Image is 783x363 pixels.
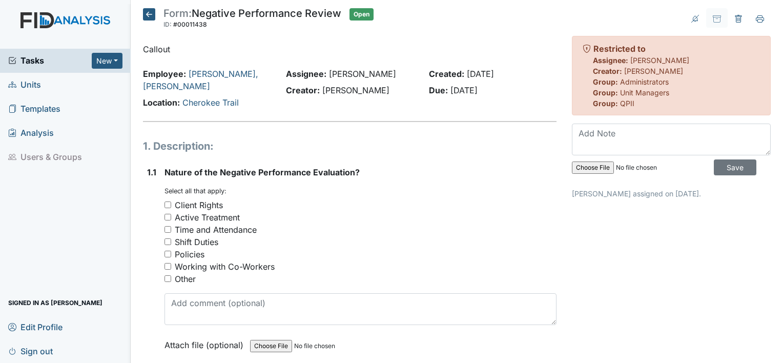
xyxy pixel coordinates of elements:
[164,238,171,245] input: Shift Duties
[593,99,618,108] strong: Group:
[450,85,478,95] span: [DATE]
[8,54,92,67] a: Tasks
[164,333,248,351] label: Attach file (optional)
[620,77,669,86] span: Administrators
[163,7,192,19] span: Form:
[749,8,771,28] span: Print
[175,236,218,248] div: Shift Duties
[163,21,172,28] span: ID:
[143,97,180,108] strong: Location:
[467,69,494,79] span: [DATE]
[572,188,771,199] p: [PERSON_NAME] assigned on [DATE].
[92,53,122,69] button: New
[8,295,102,311] span: Signed in as [PERSON_NAME]
[329,69,396,79] span: [PERSON_NAME]
[429,69,464,79] strong: Created:
[624,67,683,75] span: [PERSON_NAME]
[8,343,53,359] span: Sign out
[175,224,257,236] div: Time and Attendance
[349,8,374,21] span: Open
[164,251,171,257] input: Policies
[685,8,706,28] span: Notifications are never sent for this task.
[322,85,389,95] span: [PERSON_NAME]
[593,77,618,86] strong: Group:
[175,260,275,273] div: Working with Co-Workers
[147,166,156,178] label: 1.1
[175,248,204,260] div: Policies
[175,211,240,224] div: Active Treatment
[593,56,628,65] strong: Assignee:
[143,43,557,55] p: Callout
[714,159,756,175] input: Save
[143,69,258,91] a: [PERSON_NAME], [PERSON_NAME]
[286,85,320,95] strong: Creator:
[164,263,171,270] input: Working with Co-Workers
[175,199,223,211] div: Client Rights
[143,138,557,154] h1: 1. Description:
[620,99,634,108] span: QPII
[593,67,622,75] strong: Creator:
[8,319,63,335] span: Edit Profile
[8,77,41,93] span: Units
[429,85,448,95] strong: Due:
[175,273,196,285] div: Other
[164,214,171,220] input: Active Treatment
[630,56,689,65] span: [PERSON_NAME]
[182,97,239,108] a: Cherokee Trail
[164,275,171,282] input: Other
[593,88,618,97] strong: Group:
[164,226,171,233] input: Time and Attendance
[593,44,646,54] strong: Restricted to
[173,21,207,28] span: #00011438
[164,187,226,195] small: Select all that apply:
[620,88,669,97] span: Unit Managers
[8,101,60,117] span: Templates
[164,201,171,208] input: Client Rights
[164,167,360,177] span: Nature of the Negative Performance Evaluation?
[728,8,749,28] span: Delete
[286,69,326,79] strong: Assignee:
[163,8,341,31] div: Negative Performance Review
[8,125,54,141] span: Analysis
[143,69,186,79] strong: Employee:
